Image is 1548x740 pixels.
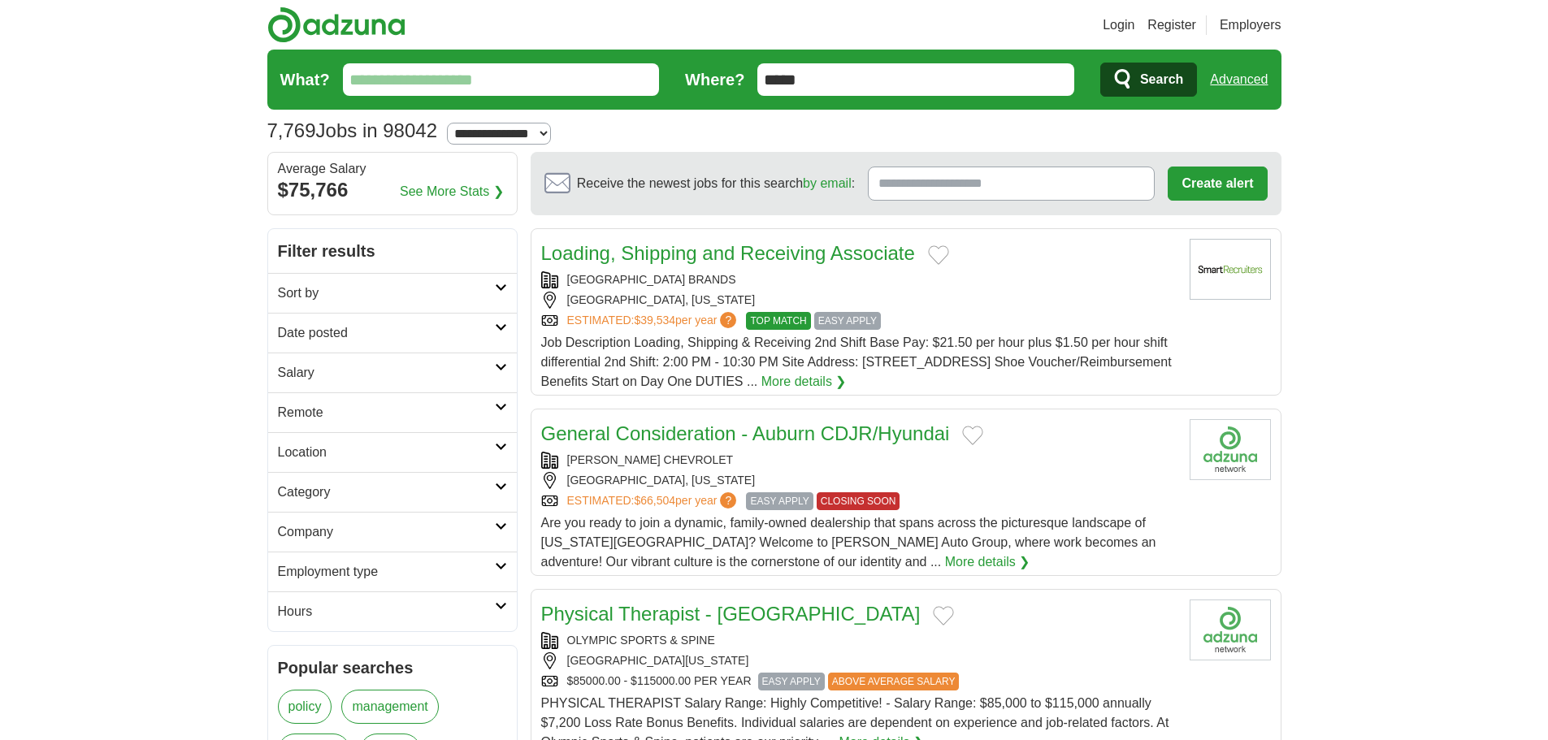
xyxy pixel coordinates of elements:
[567,492,740,510] a: ESTIMATED:$66,504per year?
[278,443,495,462] h2: Location
[746,312,810,330] span: TOP MATCH
[268,353,517,392] a: Salary
[268,552,517,591] a: Employment type
[267,119,438,141] h1: Jobs in 98042
[814,312,881,330] span: EASY APPLY
[278,562,495,582] h2: Employment type
[634,494,675,507] span: $66,504
[268,273,517,313] a: Sort by
[278,483,495,502] h2: Category
[268,392,517,432] a: Remote
[1220,15,1281,35] a: Employers
[541,242,915,264] a: Loading, Shipping and Receiving Associate
[1190,419,1271,480] img: Company logo
[828,673,960,690] span: ABOVE AVERAGE SALARY
[278,656,507,680] h2: Popular searches
[634,314,675,327] span: $39,534
[1210,63,1268,96] a: Advanced
[541,422,950,444] a: General Consideration - Auburn CDJR/Hyundai
[268,591,517,631] a: Hours
[817,492,900,510] span: CLOSING SOON
[341,690,438,724] a: management
[720,492,736,508] span: ?
[268,229,517,273] h2: Filter results
[541,632,1177,649] div: OLYMPIC SPORTS & SPINE
[945,552,1030,572] a: More details ❯
[268,512,517,552] a: Company
[268,432,517,472] a: Location
[746,492,813,510] span: EASY APPLY
[962,426,983,445] button: Add to favorite jobs
[761,372,847,392] a: More details ❯
[278,522,495,542] h2: Company
[541,516,1156,569] span: Are you ready to join a dynamic, family-owned dealership that spans across the picturesque landsc...
[541,292,1177,309] div: [GEOGRAPHIC_DATA], [US_STATE]
[1190,239,1271,300] img: Company logo
[278,323,495,343] h2: Date posted
[1168,167,1267,201] button: Create alert
[278,175,507,205] div: $75,766
[541,673,1177,690] div: $85000.00 - $115000.00 PER YEAR
[278,363,495,383] h2: Salary
[1100,63,1197,97] button: Search
[278,602,495,621] h2: Hours
[278,403,495,422] h2: Remote
[267,116,316,145] span: 7,769
[1147,15,1196,35] a: Register
[577,174,855,193] span: Receive the newest jobs for this search :
[803,176,852,190] a: by email
[720,312,736,328] span: ?
[280,67,330,92] label: What?
[278,690,332,724] a: policy
[541,603,921,625] a: Physical Therapist - [GEOGRAPHIC_DATA]
[268,313,517,353] a: Date posted
[928,245,949,265] button: Add to favorite jobs
[278,162,507,175] div: Average Salary
[267,6,405,43] img: Adzuna logo
[758,673,825,690] span: EASY APPLY
[685,67,744,92] label: Where?
[541,652,1177,669] div: [GEOGRAPHIC_DATA][US_STATE]
[278,283,495,303] h2: Sort by
[541,472,1177,489] div: [GEOGRAPHIC_DATA], [US_STATE]
[1103,15,1134,35] a: Login
[1140,63,1183,96] span: Search
[541,452,1177,469] div: [PERSON_NAME] CHEVROLET
[933,606,954,625] button: Add to favorite jobs
[567,312,740,330] a: ESTIMATED:$39,534per year?
[268,472,517,512] a: Category
[1190,599,1271,660] img: Company logo
[400,182,504,201] a: See More Stats ❯
[541,335,1172,388] span: Job Description Loading, Shipping & Receiving 2nd Shift Base Pay: $21.50 per hour plus $1.50 per ...
[541,271,1177,288] div: [GEOGRAPHIC_DATA] BRANDS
